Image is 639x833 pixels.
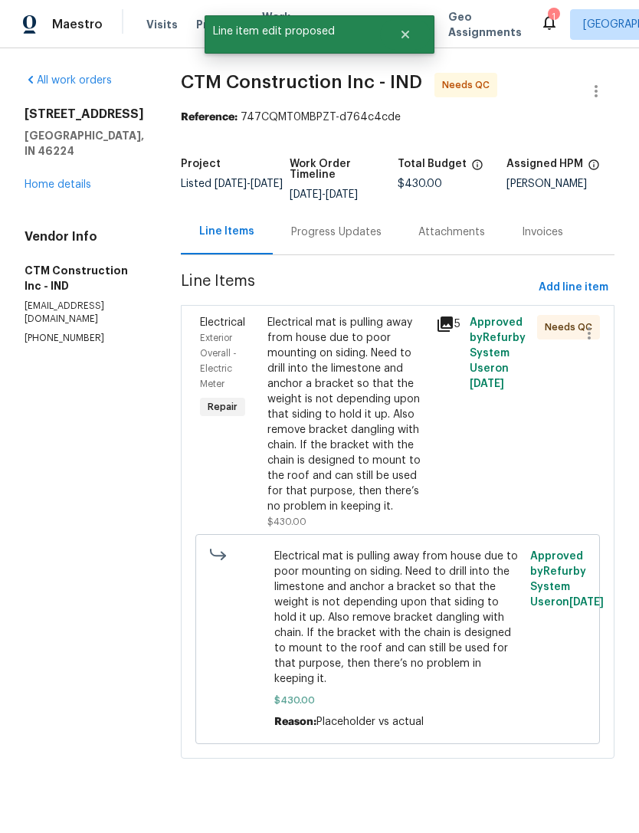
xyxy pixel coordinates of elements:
span: Line item edit proposed [205,15,380,48]
div: [PERSON_NAME] [506,179,615,189]
div: Attachments [418,225,485,240]
span: [DATE] [251,179,283,189]
div: Line Items [199,224,254,239]
span: [DATE] [290,189,322,200]
span: The hpm assigned to this work order. [588,159,600,179]
div: Invoices [522,225,563,240]
span: Electrical [200,317,245,328]
span: Approved by Refurby System User on [470,317,526,389]
span: Projects [196,17,244,32]
div: 1 [548,9,559,25]
h5: Work Order Timeline [290,159,398,180]
span: Exterior Overall - Electric Meter [200,333,237,389]
span: [DATE] [569,597,604,608]
span: [DATE] [215,179,247,189]
h5: [GEOGRAPHIC_DATA], IN 46224 [25,128,144,159]
span: CTM Construction Inc - IND [181,73,422,91]
span: Placeholder vs actual [316,717,424,727]
button: Close [380,19,431,50]
span: Add line item [539,278,608,297]
a: Home details [25,179,91,190]
p: [EMAIL_ADDRESS][DOMAIN_NAME] [25,300,144,326]
span: $430.00 [274,693,522,708]
a: All work orders [25,75,112,86]
span: Listed [181,179,283,189]
p: [PHONE_NUMBER] [25,332,144,345]
h4: Vendor Info [25,229,144,244]
h2: [STREET_ADDRESS] [25,107,144,122]
span: Needs QC [545,320,598,335]
h5: CTM Construction Inc - IND [25,263,144,294]
h5: Assigned HPM [506,159,583,169]
button: Add line item [532,274,614,302]
div: 5 [436,315,460,333]
div: Progress Updates [291,225,382,240]
span: Line Items [181,274,532,302]
span: Work Orders [262,9,301,40]
span: $430.00 [398,179,442,189]
span: Maestro [52,17,103,32]
b: Reference: [181,112,238,123]
span: $430.00 [267,517,306,526]
span: - [215,179,283,189]
span: Visits [146,17,178,32]
span: Needs QC [442,77,496,93]
span: Repair [202,399,244,415]
span: Approved by Refurby System User on [530,551,604,608]
div: Electrical mat is pulling away from house due to poor mounting on siding. Need to drill into the ... [267,315,427,514]
span: Reason: [274,717,316,727]
span: [DATE] [326,189,358,200]
h5: Project [181,159,221,169]
span: The total cost of line items that have been proposed by Opendoor. This sum includes line items th... [471,159,483,179]
span: - [290,189,358,200]
span: Electrical mat is pulling away from house due to poor mounting on siding. Need to drill into the ... [274,549,522,687]
span: Geo Assignments [448,9,522,40]
h5: Total Budget [398,159,467,169]
div: 747CQMT0MBPZT-d764c4cde [181,110,614,125]
span: [DATE] [470,379,504,389]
